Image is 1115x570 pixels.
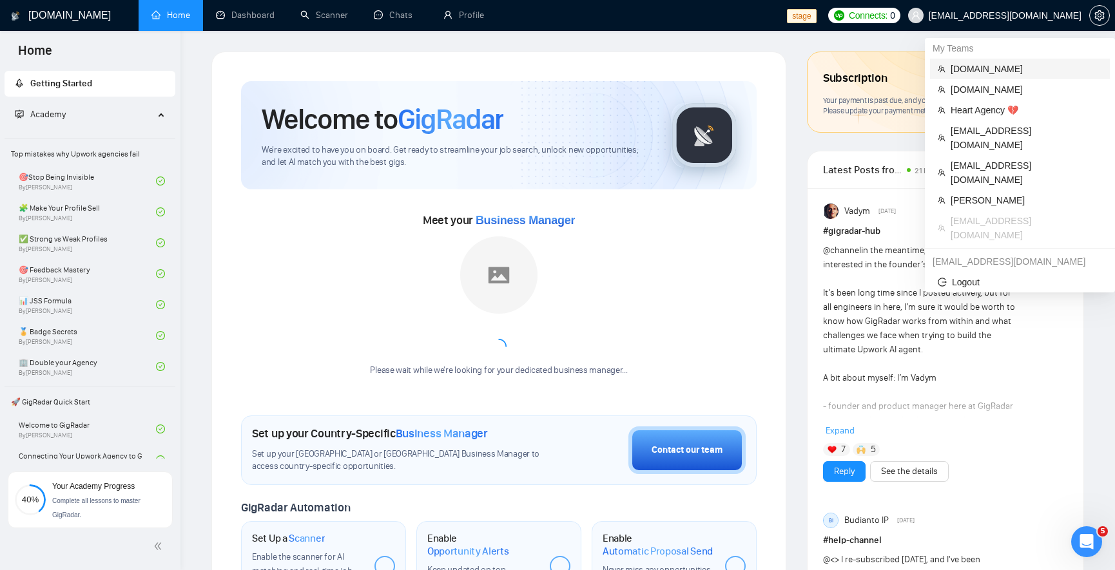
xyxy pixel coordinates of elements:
a: searchScanner [300,10,348,21]
span: 🚀 GigRadar Quick Start [6,389,174,415]
span: Home [8,41,63,68]
a: 📊 JSS FormulaBy[PERSON_NAME] [19,290,156,319]
span: Vadym [844,204,870,218]
button: Contact our team [628,426,746,474]
span: Academy [30,109,66,120]
h1: # gigradar-hub [823,224,1068,238]
a: homeHome [151,10,190,21]
span: Expand [826,425,855,436]
span: [DATE] [878,205,896,217]
span: fund-projection-screen [15,109,24,119]
span: Automatic Proposal Send [603,545,713,558]
span: Connects: [849,8,887,23]
a: 🏢 Double your AgencyBy[PERSON_NAME] [19,352,156,381]
span: 40% [15,495,46,504]
h1: Welcome to [262,102,503,137]
span: check-circle [156,269,165,278]
span: user [911,11,920,20]
span: check-circle [156,424,165,433]
span: Heart Agency 💔 [951,103,1102,117]
span: check-circle [156,207,165,216]
a: dashboardDashboard [216,10,275,21]
span: check-circle [156,455,165,464]
a: 🎯Stop Being InvisibleBy[PERSON_NAME] [19,167,156,195]
span: check-circle [156,362,165,371]
div: Please wait while we're looking for your dedicated business manager... [362,365,635,377]
span: Business Manager [396,426,488,441]
span: Academy [15,109,66,120]
div: arief.rahman@gigradar.io [925,251,1115,272]
a: ✅ Strong vs Weak ProfilesBy[PERSON_NAME] [19,229,156,257]
h1: Enable [603,532,715,557]
span: team [938,86,945,93]
span: check-circle [156,300,165,309]
span: team [938,196,945,204]
h1: Enable [427,532,539,557]
div: My Teams [925,38,1115,59]
span: [DOMAIN_NAME] [951,62,1102,76]
img: Vadym [824,204,840,219]
span: loading [488,336,510,357]
h1: # help-channel [823,533,1068,547]
span: [EMAIL_ADDRESS][DOMAIN_NAME] [951,158,1102,187]
span: GigRadar [398,102,503,137]
span: check-circle [156,238,165,247]
span: Budianto IP [844,513,889,527]
span: 5 [1098,526,1108,537]
span: [EMAIL_ADDRESS][DOMAIN_NAME] [951,124,1102,152]
img: ❤️ [828,445,837,454]
h1: Set Up a [252,532,325,545]
span: logout [938,278,947,287]
a: Welcome to GigRadarBy[PERSON_NAME] [19,415,156,443]
span: Meet your [423,213,575,227]
a: 🧩 Make Your Profile SellBy[PERSON_NAME] [19,198,156,226]
span: team [938,134,945,142]
span: double-left [153,540,166,553]
span: Top mistakes why Upwork agencies fail [6,141,174,167]
a: See the details [881,464,938,479]
a: Connecting Your Upwork Agency to GigRadar [19,446,156,474]
a: Reply [834,464,855,479]
span: GigRadar Automation [241,500,350,515]
span: [DOMAIN_NAME] [951,82,1102,97]
span: 7 [841,443,846,456]
span: Scanner [289,532,325,545]
a: 🏅 Badge SecretsBy[PERSON_NAME] [19,321,156,350]
a: setting [1089,10,1110,21]
a: 🎯 Feedback MasteryBy[PERSON_NAME] [19,260,156,288]
span: [PERSON_NAME] [951,193,1102,207]
button: See the details [870,461,949,482]
span: Opportunity Alerts [427,545,509,558]
button: Reply [823,461,866,482]
li: Getting Started [5,71,175,97]
img: placeholder.png [460,236,538,314]
span: rocket [15,79,24,88]
span: Latest Posts from the GigRadar Community [823,162,903,178]
a: messageChats [374,10,418,21]
span: @channel [823,245,861,256]
span: Your payment is past due, and your subscription is at risk of being canceled. Please update your ... [823,95,1060,116]
span: [DATE] [897,515,915,526]
a: userProfile [443,10,484,21]
span: stage [787,9,816,23]
span: Your Academy Progress [52,482,135,491]
img: gigradar-logo.png [672,103,737,167]
span: setting [1090,10,1109,21]
span: team [938,224,945,232]
span: Complete all lessons to master GigRadar. [52,497,141,518]
span: [EMAIL_ADDRESS][DOMAIN_NAME] [951,214,1102,242]
span: check-circle [156,331,165,340]
span: Logout [938,275,1102,289]
img: upwork-logo.png [834,10,844,21]
span: Set up your [GEOGRAPHIC_DATA] or [GEOGRAPHIC_DATA] Business Manager to access country-specific op... [252,448,548,473]
span: 21 hours ago [915,166,958,175]
span: Getting Started [30,78,92,89]
span: 5 [871,443,876,456]
div: BI [824,513,838,527]
img: 🙌 [857,445,866,454]
img: logo [11,6,20,26]
span: team [938,106,945,114]
span: We're excited to have you on board. Get ready to streamline your job search, unlock new opportuni... [262,144,651,169]
div: Contact our team [652,443,722,457]
span: team [938,65,945,73]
